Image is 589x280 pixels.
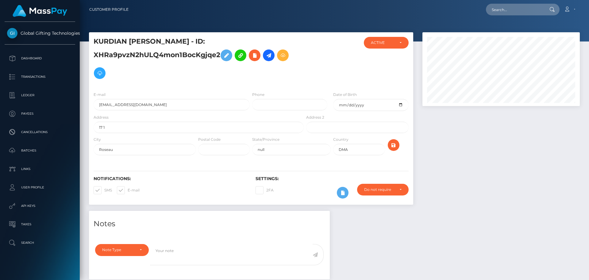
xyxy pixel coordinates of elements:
a: Batches [5,143,75,158]
button: ACTIVE [364,37,409,49]
div: ACTIVE [371,40,395,45]
a: Initiate Payout [263,49,275,61]
label: 2FA [256,186,274,194]
span: Global Gifting Technologies Inc [5,30,75,36]
label: E-mail [94,92,106,97]
p: Links [7,164,73,174]
label: Phone [252,92,264,97]
p: Taxes [7,220,73,229]
label: City [94,137,101,142]
h4: Notes [94,219,325,229]
button: Note Type [95,244,149,256]
label: SMS [94,186,112,194]
label: Postal Code [198,137,221,142]
a: Transactions [5,69,75,85]
label: Date of Birth [333,92,357,97]
label: Address [94,115,109,120]
label: Address 2 [306,115,324,120]
input: Search... [486,4,544,15]
p: Cancellations [7,128,73,137]
p: API Keys [7,201,73,211]
a: Dashboard [5,51,75,66]
img: Global Gifting Technologies Inc [7,28,17,38]
a: Customer Profile [89,3,129,16]
button: Do not require [357,184,409,195]
h6: Notifications: [94,176,246,181]
a: Links [5,161,75,177]
label: Country [333,137,348,142]
p: Transactions [7,72,73,81]
a: Taxes [5,217,75,232]
h5: KURDIAN [PERSON_NAME] - ID: XHRa9pvzN2hULQ4mon1BocKgjqe2 [94,37,300,82]
p: Ledger [7,91,73,100]
p: User Profile [7,183,73,192]
a: Ledger [5,88,75,103]
p: Payees [7,109,73,118]
img: MassPay Logo [13,5,67,17]
p: Search [7,238,73,247]
label: State/Province [252,137,279,142]
p: Dashboard [7,54,73,63]
a: User Profile [5,180,75,195]
a: API Keys [5,198,75,214]
a: Search [5,235,75,250]
div: Do not require [364,187,395,192]
h6: Settings: [256,176,408,181]
a: Cancellations [5,124,75,140]
div: Note Type [102,247,135,252]
label: E-mail [117,186,140,194]
p: Batches [7,146,73,155]
a: Payees [5,106,75,121]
